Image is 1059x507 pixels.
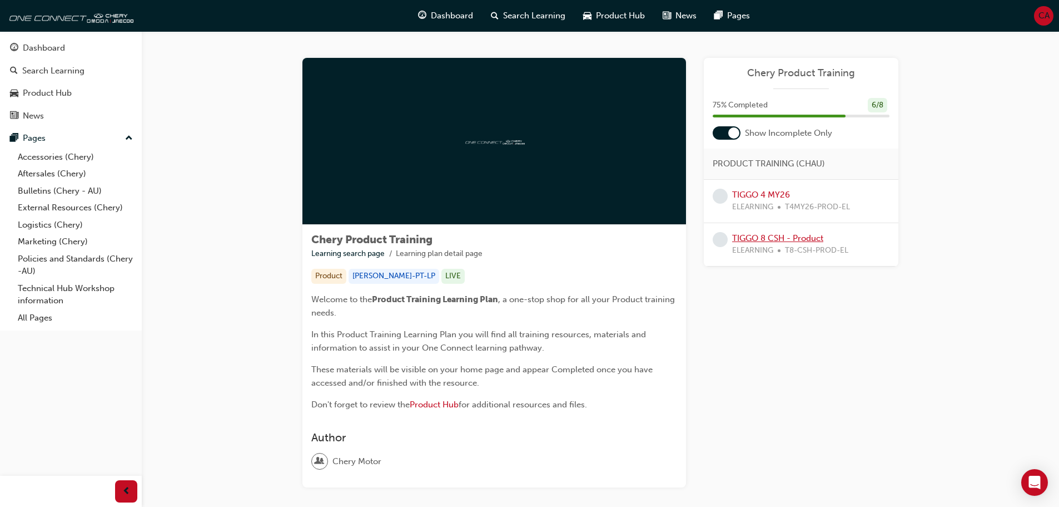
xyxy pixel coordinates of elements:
span: news-icon [10,111,18,121]
a: Chery Product Training [713,67,889,80]
a: Search Learning [4,61,137,81]
span: pages-icon [10,134,18,144]
div: Pages [23,132,46,145]
button: Pages [4,128,137,149]
span: Dashboard [431,9,473,22]
a: Policies and Standards (Chery -AU) [13,250,137,280]
a: Aftersales (Chery) [13,165,137,183]
span: Pages [727,9,750,22]
span: guage-icon [10,43,18,53]
span: These materials will be visible on your home page and appear Completed once you have accessed and... [311,365,655,388]
span: , a one-stop shop for all your Product training needs. [311,294,677,318]
a: TIGGO 4 MY26 [732,190,790,200]
span: Chery Motor [332,455,381,468]
span: car-icon [10,88,18,99]
div: News [23,110,44,122]
a: All Pages [13,309,137,327]
span: pages-icon [714,9,723,23]
span: for additional resources and files. [459,400,587,410]
img: oneconnect [464,136,525,146]
div: Search Learning [22,65,84,77]
a: Product Hub [4,83,137,104]
span: Chery Product Training [311,233,432,246]
span: Welcome to the [311,294,372,304]
span: car-icon [583,9,591,23]
span: guage-icon [418,9,426,23]
a: Dashboard [4,38,137,58]
a: search-iconSearch Learning [482,4,574,27]
a: news-iconNews [654,4,705,27]
div: 6 / 8 [868,98,887,113]
div: [PERSON_NAME]-PT-LP [349,269,439,284]
span: up-icon [125,131,133,146]
div: Product [311,269,346,284]
button: DashboardSearch LearningProduct HubNews [4,36,137,128]
span: ELEARNING [732,244,773,257]
span: Product Training Learning Plan [372,294,498,304]
a: Accessories (Chery) [13,149,137,166]
span: PRODUCT TRAINING (CHAU) [713,157,825,170]
span: T8-CSH-PROD-EL [785,244,848,257]
span: T4MY26-PROD-EL [785,201,850,214]
a: Logistics (Chery) [13,216,137,234]
a: Learning search page [311,249,385,258]
span: News [675,9,697,22]
span: Show Incomplete Only [745,127,832,140]
div: LIVE [441,269,465,284]
a: Bulletins (Chery - AU) [13,183,137,200]
span: search-icon [10,66,18,76]
div: Dashboard [23,42,65,55]
span: learningRecordVerb_NONE-icon [713,232,728,247]
a: Technical Hub Workshop information [13,280,137,309]
span: 75 % Completed [713,99,768,112]
a: pages-iconPages [705,4,759,27]
span: news-icon [663,9,671,23]
img: oneconnect [6,4,133,27]
a: guage-iconDashboard [409,4,482,27]
li: Learning plan detail page [396,248,483,260]
a: News [4,106,137,126]
span: prev-icon [122,485,131,499]
a: TIGGO 8 CSH - Product [732,233,823,243]
span: Product Hub [596,9,645,22]
button: CA [1034,6,1053,26]
div: Product Hub [23,87,72,100]
span: search-icon [491,9,499,23]
div: Open Intercom Messenger [1021,469,1048,496]
h3: Author [311,431,677,444]
span: Don't forget to review the [311,400,410,410]
span: user-icon [316,454,324,469]
span: CA [1038,9,1050,22]
span: learningRecordVerb_NONE-icon [713,189,728,204]
a: Marketing (Chery) [13,233,137,250]
span: Search Learning [503,9,565,22]
a: Product Hub [410,400,459,410]
span: ELEARNING [732,201,773,214]
a: car-iconProduct Hub [574,4,654,27]
a: External Resources (Chery) [13,199,137,216]
span: In this Product Training Learning Plan you will find all training resources, materials and inform... [311,329,648,353]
